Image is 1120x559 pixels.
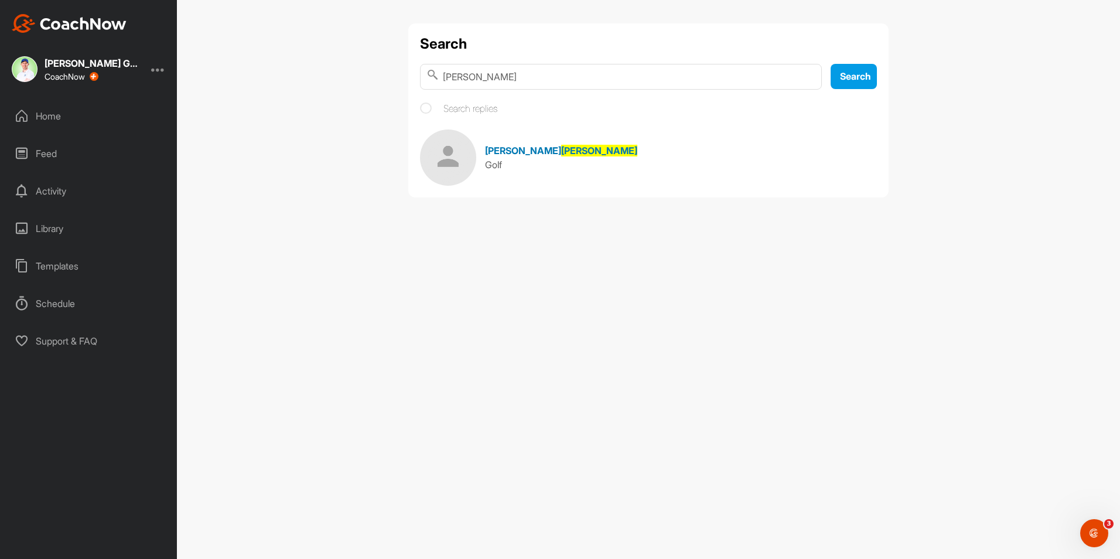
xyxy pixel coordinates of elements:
div: Feed [6,139,172,168]
input: Search [420,64,822,90]
button: Search [831,64,877,89]
span: Golf [485,159,502,171]
div: Schedule [6,289,172,318]
img: Space Logo [420,129,476,186]
img: square_a4120018e3a3d6688c6919095981194a.jpg [12,56,37,82]
div: Activity [6,176,172,206]
label: Search replies [420,101,497,115]
a: [PERSON_NAME][PERSON_NAME]Golf [420,129,877,186]
h1: Search [420,35,877,52]
img: CoachNow [12,14,127,33]
iframe: Intercom live chat [1080,519,1108,547]
span: 3 [1104,519,1114,529]
div: Home [6,101,172,131]
span: [PERSON_NAME] [561,145,637,156]
div: CoachNow [45,72,98,81]
div: [PERSON_NAME] Golf [45,59,138,68]
div: Support & FAQ [6,326,172,356]
span: Search [840,70,871,82]
span: [PERSON_NAME] [485,145,561,156]
div: Templates [6,251,172,281]
div: Library [6,214,172,243]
